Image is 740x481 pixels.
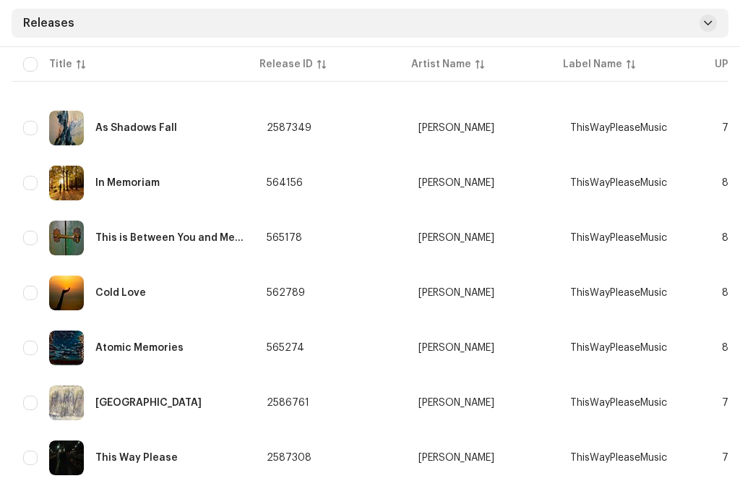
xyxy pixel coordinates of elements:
span: Marcel Anicic [418,288,547,298]
div: Release ID [259,57,313,72]
img: 29493c4d-2910-4726-8f18-9e85b89908d3 [49,166,84,200]
div: Artist Name [411,57,471,72]
img: 34adb07c-8b05-496d-bdc5-9a36e380b2d4 [49,276,84,310]
div: As Shadows Fall [95,123,177,133]
img: 5294f7b3-a15b-4f97-9317-0727a1cebc69 [49,111,84,145]
div: [PERSON_NAME] [418,398,494,408]
span: 2587308 [267,453,311,463]
span: 564156 [267,178,303,188]
span: Marcel Anicic [418,233,547,243]
img: 281e024e-6f1c-4eb0-b1a5-cb87a31b817e [49,221,84,255]
span: 565274 [267,343,304,353]
div: In Memoriam [95,178,160,188]
span: ThisWayPleaseMusic [570,233,667,243]
div: [PERSON_NAME] [418,178,494,188]
div: [PERSON_NAME] [418,288,494,298]
img: fb178453-7f7b-4016-8911-63cf8a803896 [49,386,84,420]
div: This is Between You and Me... [95,233,244,243]
span: ThisWayPleaseMusic [570,178,667,188]
span: 2587349 [267,123,311,133]
span: Marcel Anicic [418,123,547,133]
div: [PERSON_NAME] [418,233,494,243]
div: Cold Love [95,288,146,298]
div: [PERSON_NAME] [418,343,494,353]
span: Marcel Anicic [418,398,547,408]
span: 562789 [267,288,305,298]
div: Vukovar [95,398,202,408]
img: 4637af4f-ed16-40a9-a3ae-e538534be37f [49,440,84,475]
span: ThisWayPleaseMusic [570,453,667,463]
div: This Way Please [95,453,178,463]
span: ThisWayPleaseMusic [570,288,667,298]
img: f568d95d-10b7-4a7a-8585-45aeb2e8e525 [49,331,84,365]
span: ThisWayPleaseMusic [570,343,667,353]
span: ThisWayPleaseMusic [570,398,667,408]
span: ThisWayPleaseMusic [570,123,667,133]
span: Marcel Anicic [418,453,547,463]
div: [PERSON_NAME] [418,453,494,463]
span: Marcel Anicic [418,343,547,353]
span: 2586761 [267,398,309,408]
span: Marcel Anicic [418,178,547,188]
span: 565178 [267,233,302,243]
span: Releases [23,17,74,29]
div: Title [49,57,72,72]
div: [PERSON_NAME] [418,123,494,133]
div: Atomic Memories [95,343,184,353]
div: Label Name [563,57,622,72]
